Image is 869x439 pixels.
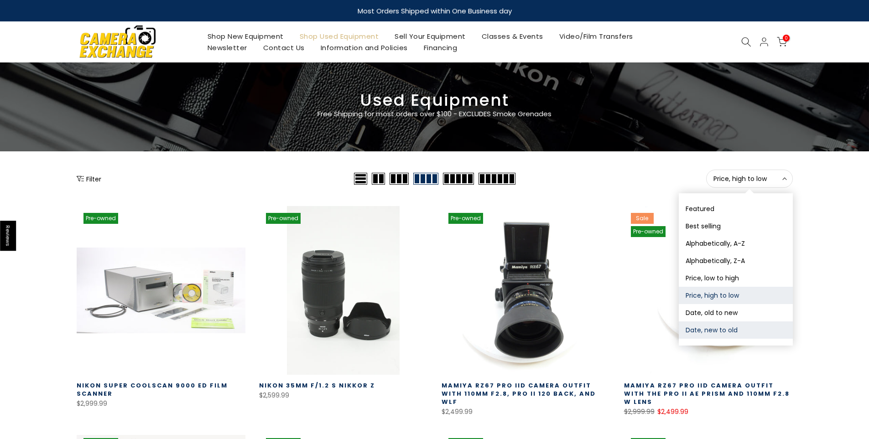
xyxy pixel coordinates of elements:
[474,31,551,42] a: Classes & Events
[77,174,101,183] button: Show filters
[783,35,790,41] span: 0
[679,287,793,304] button: Price, high to low
[624,381,790,406] a: Mamiya RZ67 Pro IID Camera Outfit with the Pro II AE Prism and 110MM F2.8 W Lens
[199,31,291,42] a: Shop New Equipment
[255,42,312,53] a: Contact Us
[679,217,793,235] button: Best selling
[679,200,793,217] button: Featured
[77,398,245,409] div: $2,999.99
[77,381,228,398] a: Nikon Super Coolscan 9000 ED Film Scanner
[713,175,786,183] span: Price, high to low
[624,407,655,416] del: $2,999.99
[442,381,596,406] a: Mamiya RZ67 Pro IID Camera Outfit with 110MM F2.8, Pro II 120 Back, and WLF
[657,406,688,418] ins: $2,499.99
[264,108,606,119] p: Free Shipping for most orders over $100 - EXCLUDES Smoke Grenades
[259,390,428,401] div: $2,599.99
[312,42,416,53] a: Information and Policies
[679,321,793,339] button: Date, new to old
[679,252,793,269] button: Alphabetically, Z-A
[679,304,793,321] button: Date, old to new
[706,170,793,188] button: Price, high to low
[777,37,787,47] a: 0
[358,6,512,15] strong: Most Orders Shipped within One Business day
[551,31,641,42] a: Video/Film Transfers
[259,381,375,390] a: Nikon 35mm f/1.2 S Nikkor Z
[387,31,474,42] a: Sell Your Equipment
[679,235,793,252] button: Alphabetically, A-Z
[199,42,255,53] a: Newsletter
[679,269,793,287] button: Price, low to high
[77,94,793,106] h3: Used Equipment
[291,31,387,42] a: Shop Used Equipment
[416,42,465,53] a: Financing
[442,406,610,418] div: $2,499.99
